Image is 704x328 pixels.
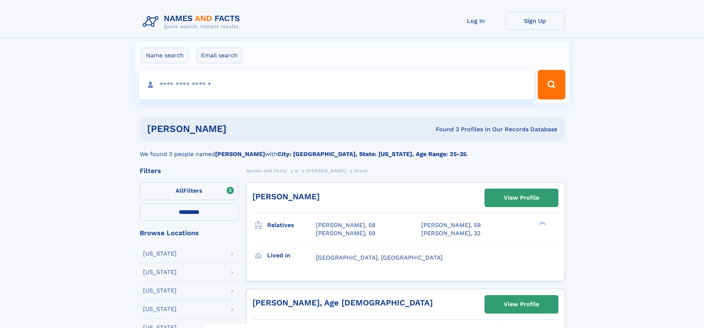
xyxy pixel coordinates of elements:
[196,48,242,63] label: Email search
[143,288,177,294] div: [US_STATE]
[354,168,368,173] span: Grant
[504,189,539,206] div: View Profile
[446,12,506,30] a: Log In
[140,230,239,236] div: Browse Locations
[267,219,316,231] h3: Relatives
[485,295,558,313] a: View Profile
[140,168,239,174] div: Filters
[215,151,265,158] b: [PERSON_NAME]
[176,187,183,194] span: All
[295,166,298,175] a: K
[316,254,443,261] span: [GEOGRAPHIC_DATA], [GEOGRAPHIC_DATA]
[143,269,177,275] div: [US_STATE]
[306,166,346,175] a: [PERSON_NAME]
[140,182,239,200] label: Filters
[421,221,481,229] a: [PERSON_NAME], 59
[316,221,375,229] a: [PERSON_NAME], 58
[252,298,433,307] a: [PERSON_NAME], Age [DEMOGRAPHIC_DATA]
[143,251,177,257] div: [US_STATE]
[504,296,539,313] div: View Profile
[506,12,565,30] a: Sign Up
[141,48,188,63] label: Name search
[252,192,320,201] a: [PERSON_NAME]
[537,221,546,226] div: ❯
[331,125,557,133] div: Found 3 Profiles In Our Records Database
[140,12,246,32] img: Logo Names and Facts
[306,168,346,173] span: [PERSON_NAME]
[278,151,466,158] b: City: [GEOGRAPHIC_DATA], State: [US_STATE], Age Range: 25-35
[147,124,331,133] h1: [PERSON_NAME]
[140,141,565,159] div: We found 3 people named with .
[485,189,558,207] a: View Profile
[267,249,316,262] h3: Lived in
[538,70,565,99] button: Search Button
[246,166,287,175] a: Names and Facts
[295,168,298,173] span: K
[421,229,480,237] a: [PERSON_NAME], 32
[143,306,177,312] div: [US_STATE]
[139,70,535,99] input: search input
[316,229,375,237] a: [PERSON_NAME], 59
